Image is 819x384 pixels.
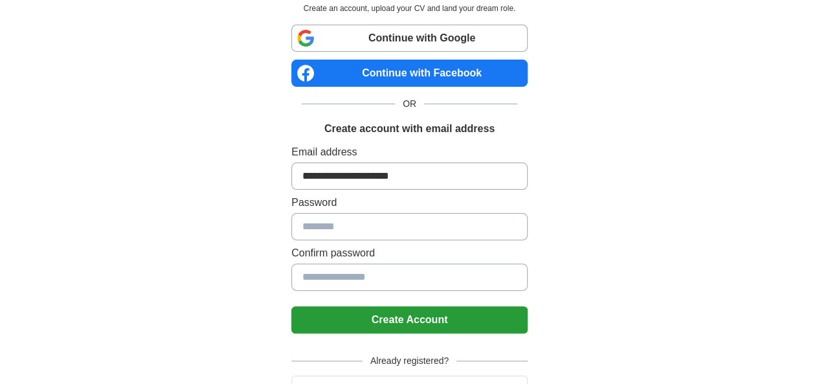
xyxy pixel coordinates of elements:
label: Email address [291,144,528,160]
span: Already registered? [363,354,456,368]
label: Password [291,195,528,210]
h1: Create account with email address [324,121,495,137]
label: Confirm password [291,245,528,261]
span: OR [395,97,424,111]
a: Continue with Google [291,25,528,52]
a: Continue with Facebook [291,60,528,87]
p: Create an account, upload your CV and land your dream role. [294,3,525,14]
button: Create Account [291,306,528,333]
